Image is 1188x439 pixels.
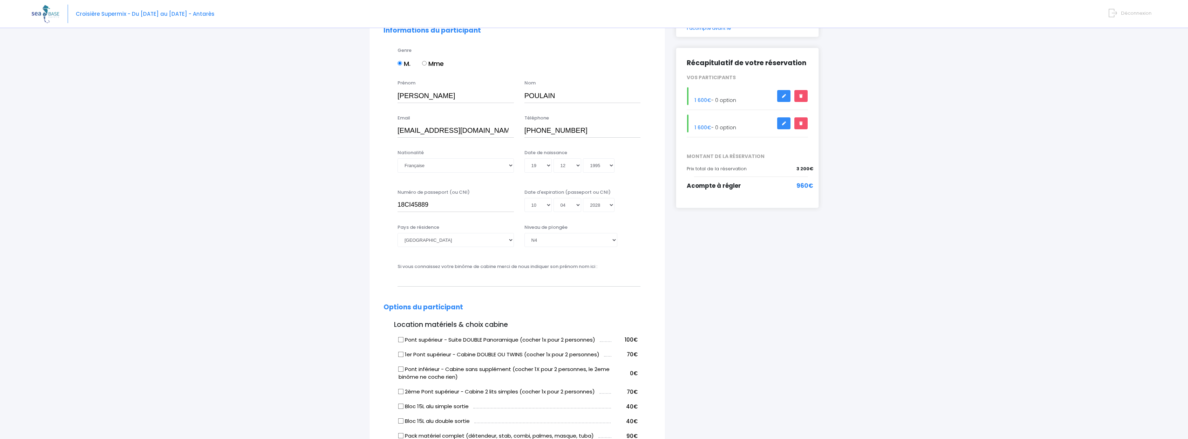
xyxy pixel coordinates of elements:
[399,388,595,396] label: 2ème Pont supérieur - Cabine 2 lits simples (cocher 1x pour 2 personnes)
[681,115,813,132] div: - 0 option
[398,59,410,68] label: M.
[399,403,469,411] label: Bloc 15L alu simple sortie
[687,165,747,172] span: Prix total de la réservation
[383,303,651,311] h2: Options du participant
[524,80,536,87] label: Nom
[422,61,427,66] input: Mme
[398,366,404,372] input: Pont inférieur - Cabine sans supplément (cocher 1X pour 2 personnes, le 2eme binôme ne coche rien)
[1121,10,1152,16] span: Déconnexion
[694,124,711,131] span: 1 600€
[681,87,813,105] div: - 0 option
[796,181,813,191] span: 960€
[399,336,595,344] label: Pont supérieur - Suite DOUBLE Panoramique (cocher 1x pour 2 personnes)
[398,47,412,54] label: Genre
[398,389,404,395] input: 2ème Pont supérieur - Cabine 2 lits simples (cocher 1x pour 2 personnes)
[626,403,638,410] span: 40€
[630,370,638,377] span: 0€
[524,189,611,196] label: Date d'expiration (passeport ou CNI)
[398,61,402,66] input: M.
[76,10,215,18] span: Croisière Supermix - Du [DATE] au [DATE] - Antarès
[524,224,568,231] label: Niveau de plongée
[399,365,611,381] label: Pont inférieur - Cabine sans supplément (cocher 1X pour 2 personnes, le 2eme binôme ne coche rien)
[398,149,424,156] label: Nationalité
[398,263,597,270] label: Si vous connaissez votre binôme de cabine merci de nous indiquer son prénom nom ici :
[796,165,813,172] span: 3 200€
[398,189,470,196] label: Numéro de passeport (ou CNI)
[687,59,808,67] h2: Récapitulatif de votre réservation
[681,74,813,81] div: VOS PARTICIPANTS
[694,97,711,104] span: 1 600€
[383,321,651,329] h3: Location matériels & choix cabine
[398,337,404,342] input: Pont supérieur - Suite DOUBLE Panoramique (cocher 1x pour 2 personnes)
[626,418,638,425] span: 40€
[524,149,567,156] label: Date de naissance
[399,351,599,359] label: 1er Pont supérieur - Cabine DOUBLE OU TWINS (cocher 1x pour 2 personnes)
[687,181,741,190] span: Acompte à régler
[627,388,638,396] span: 70€
[399,417,470,425] label: Bloc 15L alu double sortie
[383,27,651,35] h2: Informations du participant
[398,418,404,424] input: Bloc 15L alu double sortie
[681,153,813,160] span: MONTANT DE LA RÉSERVATION
[398,80,415,87] label: Prénom
[627,351,638,358] span: 70€
[398,433,404,439] input: Pack matériel complet (détendeur, stab, combi, palmes, masque, tuba)
[422,59,444,68] label: Mme
[524,115,549,122] label: Téléphone
[398,224,439,231] label: Pays de résidence
[398,351,404,357] input: 1er Pont supérieur - Cabine DOUBLE OU TWINS (cocher 1x pour 2 personnes)
[398,404,404,409] input: Bloc 15L alu simple sortie
[625,336,638,343] span: 100€
[398,115,410,122] label: Email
